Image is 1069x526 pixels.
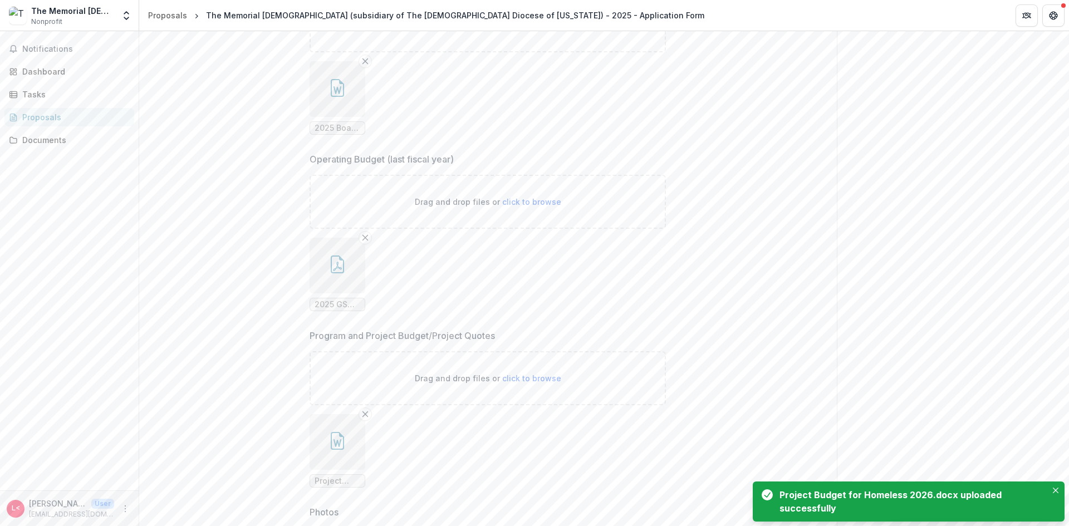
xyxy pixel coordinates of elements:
[502,373,561,383] span: click to browse
[29,498,87,509] p: [PERSON_NAME] <[EMAIL_ADDRESS][DOMAIN_NAME]>
[22,89,125,100] div: Tasks
[359,407,372,421] button: Remove File
[310,61,365,135] div: Remove File2025 Board and Officers.docx
[415,372,561,384] p: Drag and drop files or
[310,153,454,166] p: Operating Budget (last fiscal year)
[315,124,360,133] span: 2025 Board and Officers.docx
[310,238,365,311] div: Remove File2025 GS Operating Budget .pdf
[31,5,114,17] div: The Memorial [DEMOGRAPHIC_DATA] (subsidiary of The [DEMOGRAPHIC_DATA] Diocese of [US_STATE])
[4,85,134,104] a: Tasks
[415,196,561,208] p: Drag and drop files or
[779,488,1042,515] div: Project Budget for Homeless 2026.docx uploaded successfully
[502,197,561,207] span: click to browse
[1049,484,1062,497] button: Close
[22,66,125,77] div: Dashboard
[4,62,134,81] a: Dashboard
[748,477,1069,526] div: Notifications-bottom-right
[22,134,125,146] div: Documents
[4,108,134,126] a: Proposals
[206,9,704,21] div: The Memorial [DEMOGRAPHIC_DATA] (subsidiary of The [DEMOGRAPHIC_DATA] Diocese of [US_STATE]) - 20...
[29,509,114,519] p: [EMAIL_ADDRESS][DOMAIN_NAME]
[315,476,360,486] span: Project Budget for Homeless 2026.docx
[9,7,27,24] img: The Memorial Church of the Good Shepherd (subsidiary of The Protestant Episcopal Diocese of West ...
[22,45,130,54] span: Notifications
[310,329,495,342] p: Program and Project Budget/Project Quotes
[148,9,187,21] div: Proposals
[119,4,134,27] button: Open entity switcher
[12,505,20,512] div: Linda Crocker <llbc100@msn.com>
[359,55,372,68] button: Remove File
[144,7,192,23] a: Proposals
[31,17,62,27] span: Nonprofit
[119,502,132,515] button: More
[315,300,360,309] span: 2025 GS Operating Budget .pdf
[1016,4,1038,27] button: Partners
[310,505,339,519] p: Photos
[1042,4,1065,27] button: Get Help
[144,7,709,23] nav: breadcrumb
[310,414,365,488] div: Remove FileProject Budget for Homeless 2026.docx
[4,40,134,58] button: Notifications
[91,499,114,509] p: User
[4,131,134,149] a: Documents
[22,111,125,123] div: Proposals
[359,231,372,244] button: Remove File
